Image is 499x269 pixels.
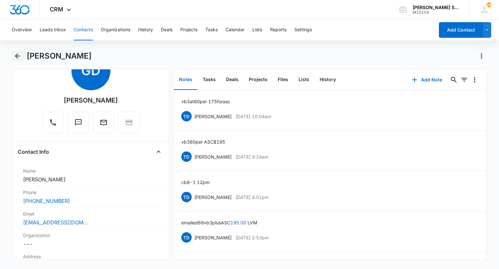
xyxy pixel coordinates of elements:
button: Contacts [74,20,93,40]
button: Search... [449,75,459,85]
a: Text [68,122,89,127]
label: Name [23,167,158,174]
button: Filters [459,75,469,85]
button: Overflow Menu [469,75,480,85]
button: Call [42,112,64,133]
span: TD [181,111,192,121]
button: Files [273,70,293,90]
p: [PERSON_NAME] [194,153,232,160]
div: account name [413,5,460,10]
p: [DATE] 10:04am [236,113,271,120]
p: cb 8-1 12pm [181,179,210,186]
p: [PERSON_NAME] [194,234,232,241]
button: Overview [12,20,32,40]
p: [DATE] 2:53pm [236,234,269,241]
button: Settings [294,20,312,40]
p: emailed 69 vb 3 plus ASC LVM [181,219,257,226]
button: Notes [174,70,198,90]
a: 195.00 [230,220,246,225]
p: [PERSON_NAME] [194,194,232,201]
span: 245 [486,2,492,7]
div: account id [413,10,460,15]
button: Tasks [205,20,218,40]
button: Lists [252,20,262,40]
a: [PHONE_NUMBER] [23,197,70,205]
label: Email [23,210,158,217]
button: Projects [244,70,273,90]
button: Leads Inbox [40,20,66,40]
button: History [314,70,341,90]
label: Address [23,253,158,260]
dd: --- [23,240,158,248]
span: TD [181,192,192,202]
button: Tasks [198,70,221,90]
button: Deals [221,70,244,90]
span: TD [181,151,192,162]
div: notifications count [486,2,492,7]
span: GD [71,51,110,90]
button: Calendar [225,20,245,40]
p: [PERSON_NAME] [194,113,232,120]
a: Call [42,122,64,127]
button: Reports [270,20,287,40]
label: Phone [23,189,158,196]
div: Email[EMAIL_ADDRESS][DOMAIN_NAME] [18,208,163,229]
div: Organization--- [18,229,163,250]
button: Lists [293,70,314,90]
button: Projects [180,20,198,40]
button: Text [68,112,89,133]
p: vb 3 60 per ASC$195 [181,138,225,145]
div: Phone[PHONE_NUMBER] [18,186,163,208]
button: Organizations [101,20,130,40]
span: CRM [50,6,63,13]
button: Add Contact [439,22,483,38]
button: History [138,20,153,40]
div: Name[PERSON_NAME] [18,165,163,186]
label: Organization [23,232,158,239]
h1: [PERSON_NAME] [27,51,92,61]
button: Add Note [405,72,449,88]
p: vb3 at 60 per 175 for asc [181,98,230,105]
a: [EMAIL_ADDRESS][DOMAIN_NAME] [23,219,88,226]
dd: [PERSON_NAME] [23,176,158,183]
div: [PERSON_NAME] [64,95,118,105]
span: TD [181,232,192,243]
a: Email [93,122,114,127]
p: [DATE] 4:01pm [236,194,269,201]
button: Back [12,51,22,61]
p: [DATE] 9:24am [236,153,268,160]
button: Email [93,112,114,133]
button: Actions [476,51,487,61]
button: Close [153,147,164,157]
h4: Contact Info [18,148,49,156]
button: Deals [161,20,173,40]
